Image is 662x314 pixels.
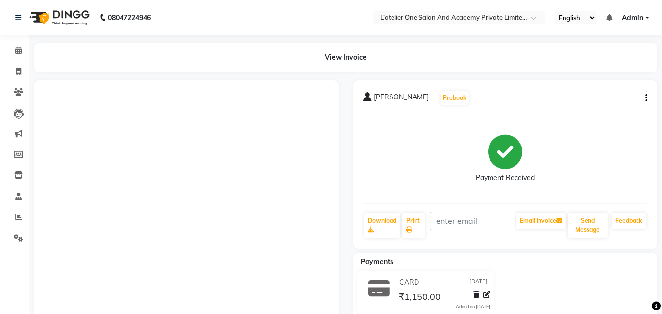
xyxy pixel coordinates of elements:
span: Admin [622,13,643,23]
span: ₹1,150.00 [399,291,441,305]
div: Added on [DATE] [456,303,490,310]
button: Prebook [441,91,469,105]
span: [DATE] [469,277,488,288]
span: Payments [361,257,393,266]
span: CARD [399,277,419,288]
button: Email Invoice [516,213,566,229]
b: 08047224946 [108,4,151,31]
input: enter email [430,212,515,230]
a: Print [402,213,425,238]
span: [PERSON_NAME] [374,92,429,106]
a: Feedback [612,213,646,229]
a: Download [364,213,400,238]
div: View Invoice [34,43,657,72]
div: Payment Received [476,173,535,183]
button: Send Message [568,213,608,238]
img: logo [25,4,92,31]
